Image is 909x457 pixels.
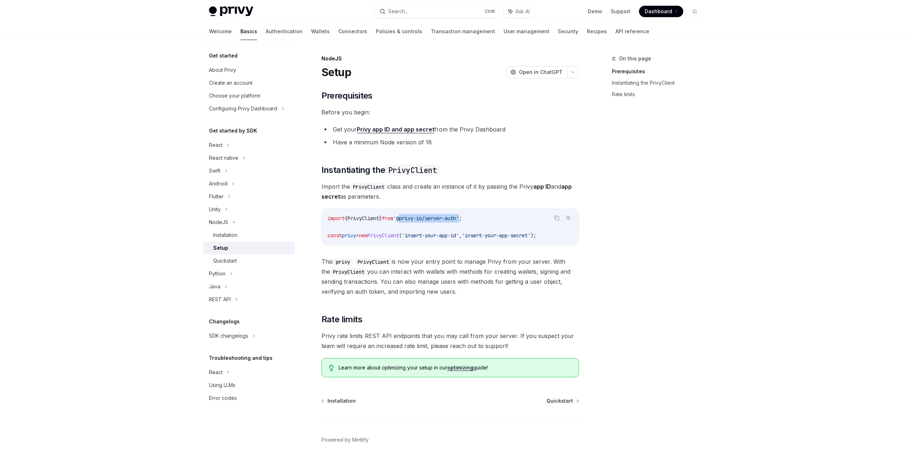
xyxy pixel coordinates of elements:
[321,137,579,147] li: Have a minimum Node version of 18
[209,91,260,100] div: Choose your platform
[459,232,462,239] span: ,
[203,242,295,254] a: Setup
[209,141,223,149] div: React
[209,192,224,201] div: Flutter
[209,295,231,304] div: REST API
[357,126,434,133] a: Privy app ID and app secret
[203,254,295,267] a: Quickstart
[359,232,368,239] span: new
[519,69,563,76] span: Open in ChatGPT
[321,182,579,202] span: Import the class and create an instance of it by passing the Privy and as parameters.
[345,215,348,222] span: {
[209,23,232,40] a: Welcome
[612,77,706,89] a: Instantiating the PrivyClient
[203,379,295,392] a: Using LLMs
[588,8,602,15] a: Demo
[612,89,706,100] a: Rate limits
[209,354,273,362] h5: Troubleshooting and tips
[645,8,672,15] span: Dashboard
[321,66,351,79] h1: Setup
[209,332,248,340] div: SDK changelogs
[321,124,579,134] li: Get your from the Privy Dashboard
[213,244,228,252] div: Setup
[348,215,379,222] span: PrivyClient
[203,229,295,242] a: Installation
[209,394,237,402] div: Error codes
[203,89,295,102] a: Choose your platform
[329,365,334,371] svg: Tip
[209,218,228,227] div: NodeJS
[209,167,220,175] div: Swift
[322,397,356,404] a: Installation
[209,282,220,291] div: Java
[321,90,373,101] span: Prerequisites
[321,331,579,351] span: Privy rate limits REST API endpoints that you may call from your server. If you suspect your team...
[209,79,253,87] div: Create an account
[546,397,573,404] span: Quickstart
[321,436,369,443] a: Powered by Mintlify
[368,232,399,239] span: PrivyClient
[209,126,257,135] h5: Get started by SDK
[552,213,561,223] button: Copy the contents from the code block
[328,215,345,222] span: import
[503,5,535,18] button: Ask AI
[459,215,462,222] span: ;
[209,269,225,278] div: Python
[379,215,382,222] span: }
[462,232,530,239] span: 'insert-your-app-secret'
[615,23,649,40] a: API reference
[342,232,356,239] span: privy
[587,23,607,40] a: Recipes
[393,215,459,222] span: '@privy-io/server-auth'
[564,213,573,223] button: Ask AI
[203,392,295,404] a: Error codes
[376,23,422,40] a: Policies & controls
[447,364,473,371] a: optimizing
[209,154,238,162] div: React native
[209,179,228,188] div: Android
[209,205,221,214] div: Unity
[333,258,353,266] code: privy
[213,231,238,239] div: Installation
[321,257,579,297] span: This is now your entry point to manage Privy from your server. With the you can interact with wal...
[431,23,495,40] a: Transaction management
[209,51,238,60] h5: Get started
[375,5,500,18] button: Search...CtrlK
[311,23,330,40] a: Wallets
[209,104,277,113] div: Configuring Privy Dashboard
[639,6,683,17] a: Dashboard
[203,76,295,89] a: Create an account
[321,107,579,117] span: Before you begin:
[515,8,530,15] span: Ask AI
[266,23,303,40] a: Authentication
[209,6,253,16] img: light logo
[339,364,571,371] span: Learn more about optimizing your setup in our guide!
[209,317,240,326] h5: Changelogs
[209,381,235,389] div: Using LLMs
[612,66,706,77] a: Prerequisites
[546,397,578,404] a: Quickstart
[209,368,223,377] div: React
[203,64,295,76] a: About Privy
[530,232,536,239] span: );
[533,183,551,190] strong: app ID
[213,257,237,265] div: Quickstart
[328,232,342,239] span: const
[338,23,367,40] a: Connectors
[689,6,700,17] button: Toggle dark mode
[558,23,578,40] a: Security
[485,9,495,14] span: Ctrl K
[350,183,387,191] code: PrivyClient
[385,165,440,176] code: PrivyClient
[382,215,393,222] span: from
[209,66,236,74] div: About Privy
[321,55,579,62] div: NodeJS
[240,23,257,40] a: Basics
[321,314,362,325] span: Rate limits
[321,164,440,176] span: Instantiating the
[388,7,408,16] div: Search...
[356,232,359,239] span: =
[330,268,367,276] code: PrivyClient
[506,66,567,78] button: Open in ChatGPT
[619,54,651,63] span: On this page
